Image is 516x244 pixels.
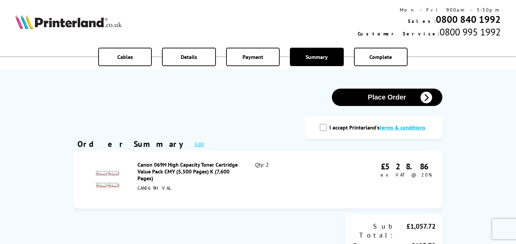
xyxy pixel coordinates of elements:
[329,124,429,131] label: I accept Printerland's
[117,54,133,60] span: Cables
[332,89,442,106] button: Place Order
[242,54,263,60] span: Payment
[255,161,326,198] div: Qty: 2
[369,54,392,60] span: Complete
[380,124,425,131] a: modal_tc
[181,54,197,60] span: Details
[137,161,240,182] div: Canon 069H High Capacity Toner Cartridge Value Pack CMY (5,500 Pages) K (7,600 Pages)
[137,185,240,191] div: CAN069HVAL
[77,139,188,149] div: Order Summary
[381,161,432,172] div: £528.86
[95,167,119,191] img: Canon 069H High Capacity Toner Cartridge Value Pack CMY (5,500 Pages) K (7,600 Pages)
[15,14,122,29] img: Printerland Logo
[358,31,440,37] span: Customer Service:
[436,13,501,26] a: 0800 840 1992
[381,172,432,178] span: ex VAT @ 20%
[195,141,204,148] a: Edit
[394,222,436,240] div: £1,057.72
[408,18,436,24] span: Sales:
[306,54,328,60] span: Summary
[353,222,394,240] div: Sub Total:
[358,7,501,13] div: Mon - Fri 9:00am - 5:30pm
[440,26,501,38] span: 0800 995 1992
